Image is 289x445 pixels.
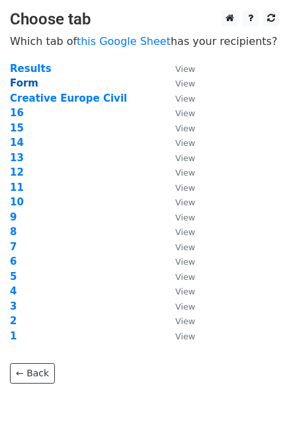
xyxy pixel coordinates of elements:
a: 8 [10,226,17,238]
a: 10 [10,196,24,208]
a: View [162,330,195,342]
small: View [175,316,195,326]
a: 12 [10,166,24,178]
a: View [162,166,195,178]
a: 1 [10,330,17,342]
small: View [175,108,195,118]
a: View [162,211,195,223]
a: View [162,92,195,104]
a: Form [10,77,38,89]
a: View [162,77,195,89]
small: View [175,287,195,296]
a: View [162,63,195,75]
a: Results [10,63,52,75]
a: 5 [10,271,17,283]
small: View [175,64,195,74]
a: this Google Sheet [77,35,171,48]
small: View [175,302,195,312]
a: 6 [10,256,17,267]
a: ← Back [10,363,55,384]
a: View [162,226,195,238]
a: View [162,256,195,267]
a: 16 [10,107,24,119]
a: View [162,271,195,283]
a: 7 [10,241,17,253]
small: View [175,123,195,133]
a: View [162,285,195,297]
small: View [175,94,195,104]
iframe: Chat Widget [223,382,289,445]
a: View [162,196,195,208]
small: View [175,213,195,222]
a: View [162,300,195,312]
small: View [175,183,195,193]
small: View [175,153,195,163]
small: View [175,227,195,237]
a: 15 [10,122,24,134]
small: View [175,197,195,207]
a: 11 [10,182,24,193]
a: Creative Europe Civil [10,92,127,104]
a: View [162,182,195,193]
small: View [175,242,195,252]
a: 2 [10,315,17,327]
small: View [175,331,195,341]
a: View [162,315,195,327]
a: View [162,241,195,253]
a: View [162,107,195,119]
a: 13 [10,152,24,164]
small: View [175,138,195,148]
a: View [162,137,195,149]
a: View [162,152,195,164]
small: View [175,79,195,88]
a: View [162,122,195,134]
a: 4 [10,285,17,297]
a: 3 [10,300,17,312]
a: 9 [10,211,17,223]
p: Which tab of has your recipients? [10,34,279,48]
small: View [175,272,195,282]
small: View [175,168,195,178]
small: View [175,257,195,267]
h3: Choose tab [10,10,279,29]
a: 14 [10,137,24,149]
